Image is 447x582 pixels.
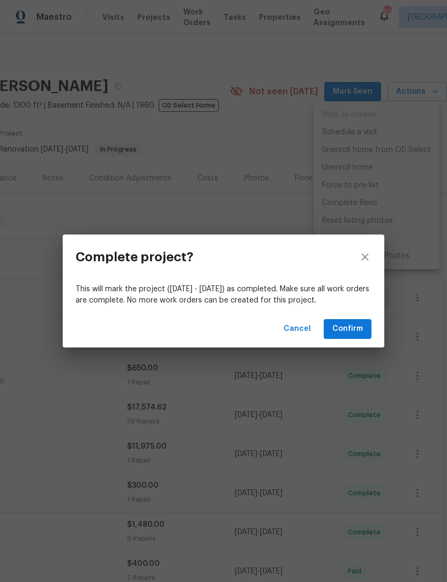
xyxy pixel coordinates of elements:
p: This will mark the project ([DATE] - [DATE]) as completed. Make sure all work orders are complete... [76,284,371,306]
span: Confirm [332,322,363,336]
button: Cancel [279,319,315,339]
span: Cancel [284,322,311,336]
button: close [346,235,384,279]
button: Confirm [324,319,371,339]
h3: Complete project? [76,250,193,264]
